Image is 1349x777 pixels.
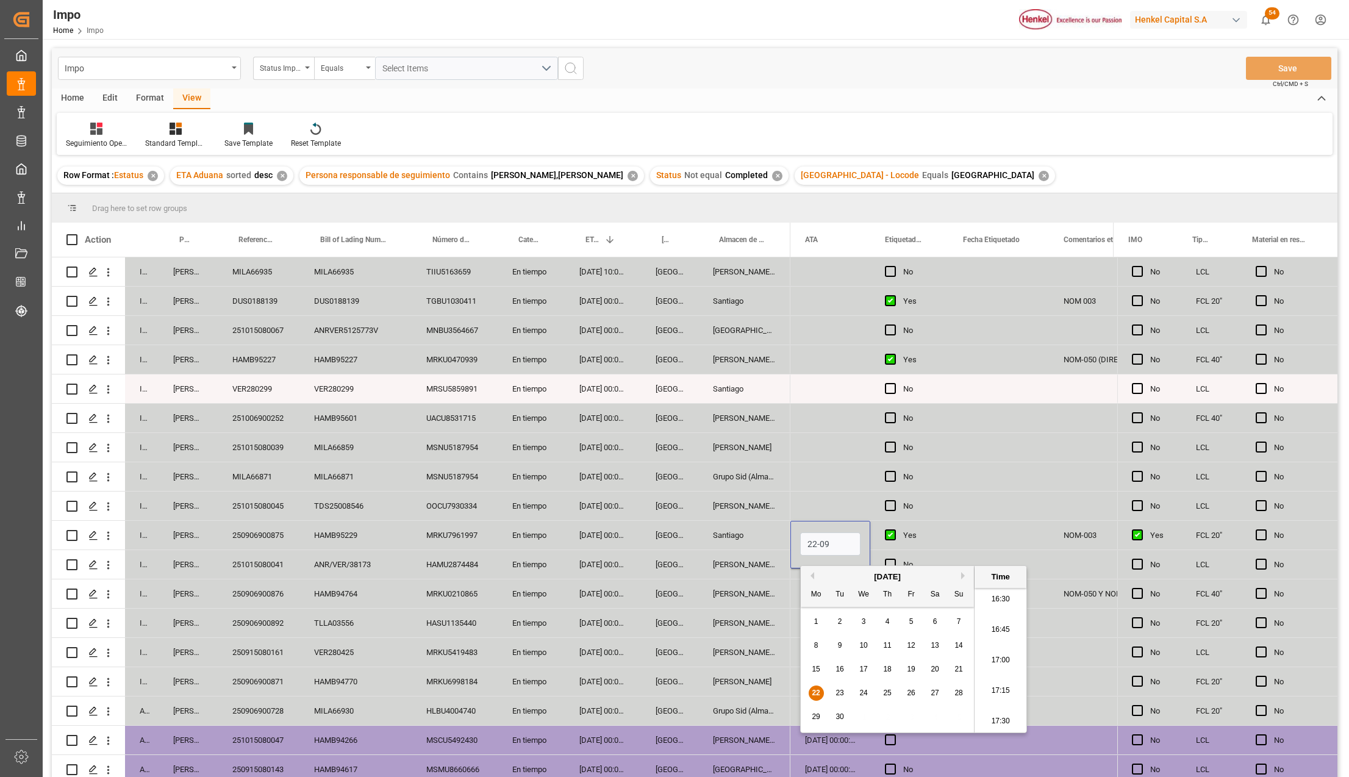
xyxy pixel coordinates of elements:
div: MILA66859 [299,433,412,462]
button: open menu [314,57,375,80]
div: FCL 40" [1181,579,1241,608]
div: VER280299 [218,374,299,403]
div: [DATE] 00:00:00 [565,696,641,725]
div: Choose Monday, September 1st, 2025 [809,614,824,629]
div: Press SPACE to select this row. [1117,726,1337,755]
div: [GEOGRAPHIC_DATA] [641,404,698,432]
div: Press SPACE to select this row. [1117,638,1337,667]
div: HAMB94764 [299,579,412,608]
div: [GEOGRAPHIC_DATA] [641,492,698,520]
div: [GEOGRAPHIC_DATA] [641,726,698,754]
span: 3 [862,617,866,626]
div: ANRVER5125773V [299,316,412,345]
div: TDS25008546 [299,492,412,520]
div: Choose Monday, September 15th, 2025 [809,662,824,677]
span: 21 [954,665,962,673]
div: In progress [125,287,159,315]
div: Henkel Capital S.A [1130,11,1247,29]
div: HLBU4004740 [412,696,498,725]
button: Previous Month [807,572,814,579]
span: 11 [883,641,891,650]
span: 10 [859,641,867,650]
span: 23 [836,689,843,697]
div: En tiempo [498,345,565,374]
div: Choose Monday, September 29th, 2025 [809,709,824,725]
div: [GEOGRAPHIC_DATA] [641,433,698,462]
div: Press SPACE to select this row. [1117,433,1337,462]
div: MILA66930 [299,696,412,725]
div: MSNU5187954 [412,433,498,462]
div: Press SPACE to select this row. [52,462,790,492]
div: En tiempo [498,433,565,462]
div: [DATE] 00:00:00 [790,696,870,725]
div: [PERSON_NAME] [159,462,218,491]
div: Choose Friday, September 19th, 2025 [904,662,919,677]
div: [DATE] 00:00:00 [565,667,641,696]
div: In progress [125,433,159,462]
div: [GEOGRAPHIC_DATA] [641,521,698,550]
div: Press SPACE to select this row. [1117,579,1337,609]
div: Choose Sunday, September 7th, 2025 [951,614,967,629]
div: NOM 003 [1049,287,1171,315]
div: Choose Thursday, September 18th, 2025 [880,662,895,677]
span: 26 [907,689,915,697]
div: HAMU2874484 [412,550,498,579]
div: [DATE] 00:00:00 [565,404,641,432]
div: Grupo Sid (Almacenaje y Distribucion AVIOR) [698,462,790,491]
div: Choose Friday, September 5th, 2025 [904,614,919,629]
div: MRKU7961997 [412,521,498,550]
div: [PERSON_NAME] Tlalnepantla [698,550,790,579]
div: Press SPACE to select this row. [52,521,790,550]
div: En tiempo [498,726,565,754]
div: Santiago [698,521,790,550]
div: [DATE] 00:00:00 [565,726,641,754]
span: 13 [931,641,939,650]
div: DUS0188139 [299,287,412,315]
div: In progress [125,462,159,491]
div: MNBU3564667 [412,316,498,345]
div: NOM-050 (DIRECCIÓN) [1049,345,1171,374]
div: Choose Wednesday, September 17th, 2025 [856,662,871,677]
div: 250906900876 [218,579,299,608]
div: [PERSON_NAME] [159,433,218,462]
div: [DATE] 00:00:00 [565,492,641,520]
div: [GEOGRAPHIC_DATA] [641,374,698,403]
div: Choose Friday, September 26th, 2025 [904,686,919,701]
div: En tiempo [498,374,565,403]
div: Choose Sunday, September 21st, 2025 [951,662,967,677]
div: [GEOGRAPHIC_DATA] [641,638,698,667]
input: DD-MM-YYYY HH:MM [800,532,861,556]
div: Press SPACE to select this row. [52,345,790,374]
div: TGBU1030411 [412,287,498,315]
div: [PERSON_NAME] [159,257,218,286]
div: Press SPACE to select this row. [1117,696,1337,726]
span: 2 [838,617,842,626]
div: UACU8531715 [412,404,498,432]
span: 22 [812,689,820,697]
div: Press SPACE to select this row. [52,374,790,404]
div: HAMB94770 [299,667,412,696]
div: MILA66871 [299,462,412,491]
div: 251015080067 [218,316,299,345]
div: Press SPACE to select this row. [1117,550,1337,579]
div: En tiempo [498,579,565,608]
div: Press SPACE to select this row. [52,492,790,521]
div: Choose Tuesday, September 16th, 2025 [832,662,848,677]
div: Choose Monday, September 22nd, 2025 [809,686,824,701]
div: In progress [125,404,159,432]
div: In progress [125,374,159,403]
div: Press SPACE to select this row. [52,404,790,433]
div: MILA66935 [299,257,412,286]
div: MSCU5492430 [412,726,498,754]
div: FCL 20" [1181,667,1241,696]
span: 20 [931,665,939,673]
div: LCL [1181,550,1241,579]
div: VER280425 [299,638,412,667]
div: Choose Thursday, September 11th, 2025 [880,638,895,653]
div: [PERSON_NAME] [159,345,218,374]
div: En tiempo [498,462,565,491]
div: MRKU5419483 [412,638,498,667]
div: Choose Saturday, September 6th, 2025 [928,614,943,629]
div: [DATE] 00:00:00 [565,609,641,637]
div: 251015080041 [218,550,299,579]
